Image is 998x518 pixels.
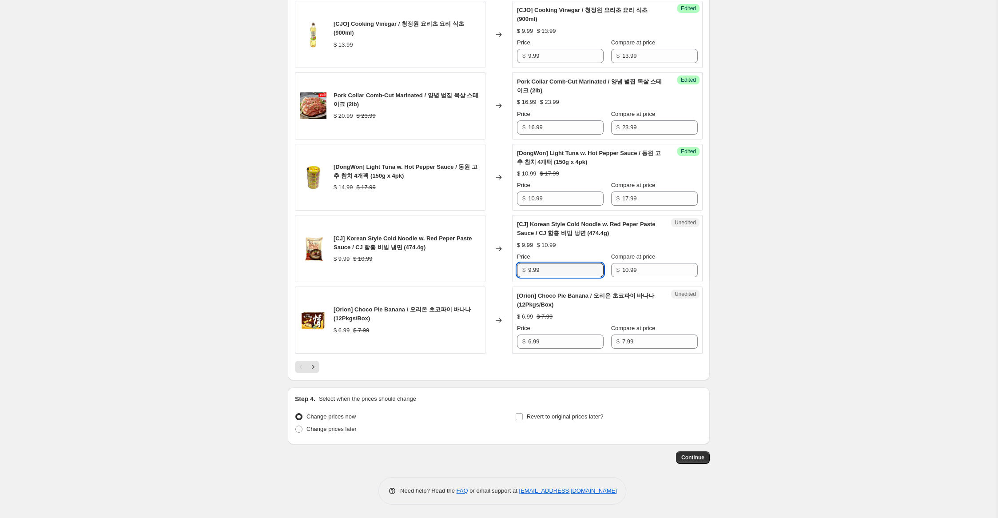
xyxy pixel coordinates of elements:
div: $ 9.99 [517,241,533,250]
div: $ 6.99 [334,326,350,335]
span: Price [517,253,530,260]
span: Pork Collar Comb-Cut Marinated / 양념 벌집 목살 스테이크 (2lb) [334,92,478,108]
span: Compare at price [611,182,656,188]
span: $ [616,267,620,273]
button: Next [307,361,319,373]
img: MeatWeight_0004_PorkCollarComb-CutMarinated_80x.jpg [300,92,326,119]
strike: $ 23.99 [540,98,559,107]
span: [DongWon] Light Tuna w. Hot Pepper Sauce / 동원 고추 참치 4개팩 (150g x 4pk) [517,150,661,165]
div: $ 9.99 [517,27,533,36]
span: $ [522,338,525,345]
span: Compare at price [611,39,656,46]
span: Compare at price [611,253,656,260]
nav: Pagination [295,361,319,373]
span: [CJO] Cooking Vinegar / 청정원 요리초 요리 식초 (900ml) [334,20,464,36]
strike: $ 13.99 [537,27,556,36]
span: Price [517,325,530,331]
span: Price [517,39,530,46]
strike: $ 7.99 [537,312,553,321]
span: or email support at [468,487,519,494]
img: 600_shop1_005611_80x.jpg [300,307,326,334]
strike: $ 10.99 [353,255,372,263]
span: Pork Collar Comb-Cut Marinated / 양념 벌집 목살 스테이크 (2lb) [517,78,662,94]
span: $ [522,195,525,202]
span: [DongWon] Light Tuna w. Hot Pepper Sauce / 동원 고추 참치 4개팩 (150g x 4pk) [334,163,477,179]
div: $ 14.99 [334,183,353,192]
span: Change prices later [306,426,357,432]
img: IMG_1846_80x.jpg [300,21,326,48]
span: $ [616,124,620,131]
strike: $ 10.99 [537,241,556,250]
strike: $ 17.99 [540,169,559,178]
span: Revert to original prices later? [527,413,604,420]
span: Edited [681,148,696,155]
span: $ [616,195,620,202]
span: $ [522,52,525,59]
img: IMG_4750_80x.jpg [300,235,326,262]
span: Need help? Read the [400,487,457,494]
span: Unedited [675,291,696,298]
button: Continue [676,451,710,464]
div: $ 9.99 [334,255,350,263]
div: $ 6.99 [517,312,533,321]
span: Continue [681,454,704,461]
div: $ 13.99 [334,40,353,49]
span: [Orion] Choco Pie Banana / 오리온 초코파이 바나나 (12Pkgs/Box) [517,292,654,308]
span: $ [522,124,525,131]
h2: Step 4. [295,394,315,403]
div: $ 10.99 [517,169,536,178]
span: [CJ] Korean Style Cold Noodle w. Red Peper Paste Sauce / CJ 함흥 비빔 냉면 (474.4g) [517,221,656,236]
strike: $ 23.99 [356,112,375,120]
span: Unedited [675,219,696,226]
span: [CJO] Cooking Vinegar / 청정원 요리초 요리 식초 (900ml) [517,7,648,22]
span: Edited [681,76,696,84]
span: Price [517,111,530,117]
span: [CJ] Korean Style Cold Noodle w. Red Peper Paste Sauce / CJ 함흥 비빔 냉면 (474.4g) [334,235,472,251]
span: $ [522,267,525,273]
div: $ 20.99 [334,112,353,120]
span: Price [517,182,530,188]
span: Edited [681,5,696,12]
span: $ [616,52,620,59]
img: IMG_6031_80x.jpg [300,164,326,191]
span: Change prices now [306,413,356,420]
span: $ [616,338,620,345]
a: FAQ [457,487,468,494]
span: Compare at price [611,325,656,331]
span: [Orion] Choco Pie Banana / 오리온 초코파이 바나나 (12Pkgs/Box) [334,306,471,322]
div: $ 16.99 [517,98,536,107]
a: [EMAIL_ADDRESS][DOMAIN_NAME] [519,487,617,494]
span: Compare at price [611,111,656,117]
strike: $ 17.99 [356,183,375,192]
p: Select when the prices should change [319,394,416,403]
strike: $ 7.99 [353,326,369,335]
